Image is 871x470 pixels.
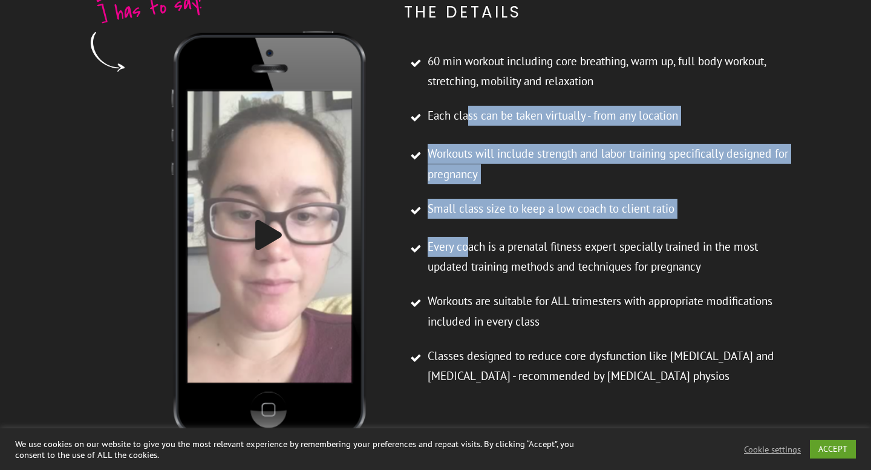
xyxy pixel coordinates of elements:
span: 60 min workout including core breathing, warm up, full body workout, stretching, mobility and rel... [428,51,798,92]
span: Classes designed to reduce core dysfunction like [MEDICAL_DATA] and [MEDICAL_DATA] - recommended ... [428,346,798,387]
span: Workouts are suitable for ALL trimesters with appropriate modifications included in every class [428,291,798,332]
a: ACCEPT [810,440,856,459]
span: Every coach is a prenatal fitness expert specially trained in the most updated training methods a... [428,237,798,277]
div: We use cookies on our website to give you the most relevant experience by remembering your prefer... [15,439,604,460]
span: Workouts will include strength and labor training specifically designed for pregnancy [428,144,798,184]
a: Cookie settings [744,444,801,455]
img: white-arrow-right [80,25,134,79]
span: Small class size to keep a low coach to client ratio [428,199,674,219]
span: Each class can be taken virtually - from any location [428,106,678,126]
